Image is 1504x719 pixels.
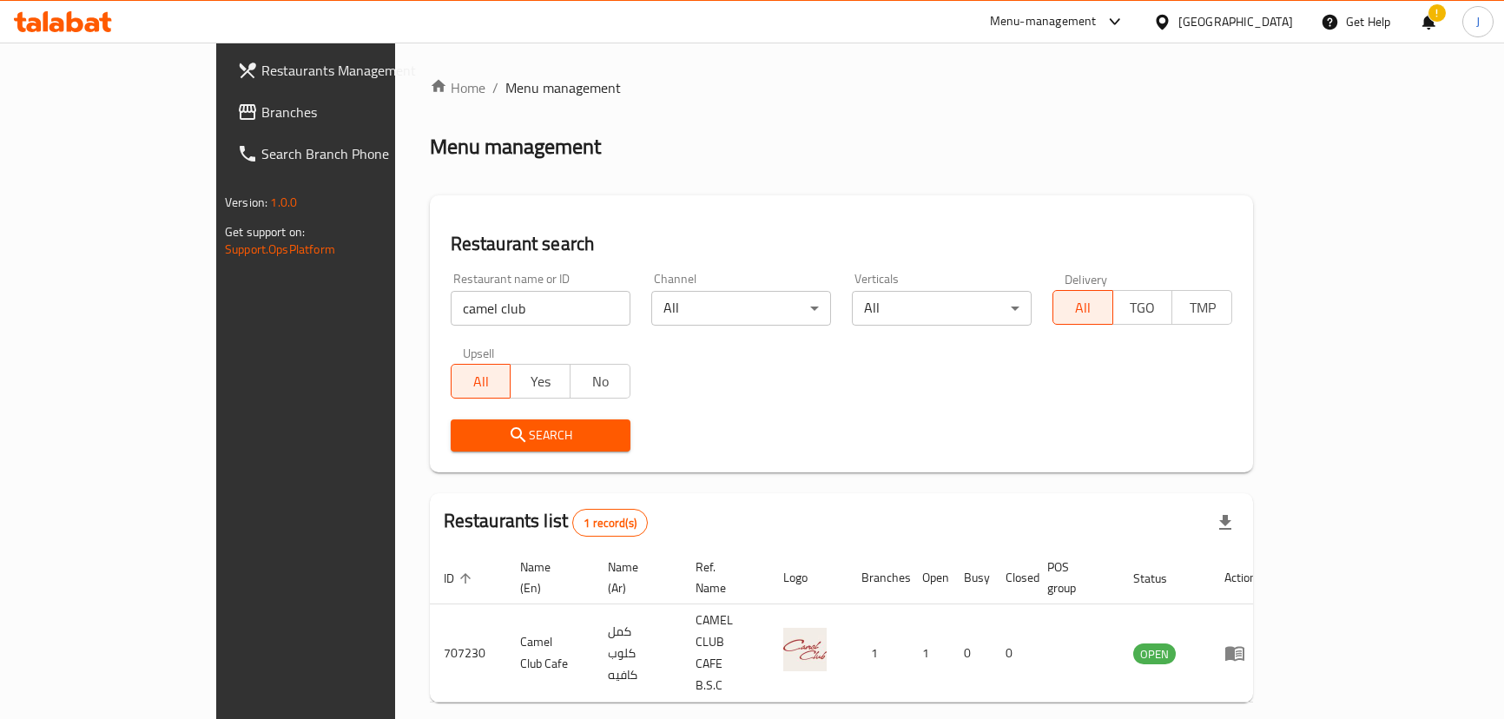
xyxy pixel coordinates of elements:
td: Camel Club Cafe [506,604,594,703]
span: All [458,369,505,394]
h2: Restaurants list [444,508,648,537]
td: CAMEL CLUB CAFE B.S.C [682,604,769,703]
span: Get support on: [225,221,305,243]
td: 0 [992,604,1033,703]
td: 1 [908,604,950,703]
th: Busy [950,551,992,604]
span: OPEN [1133,644,1176,664]
span: Name (En) [520,557,573,598]
th: Logo [769,551,848,604]
nav: breadcrumb [430,77,1253,98]
div: All [651,291,831,326]
div: Export file [1204,502,1246,544]
label: Delivery [1065,273,1108,285]
span: TMP [1179,295,1225,320]
button: No [570,364,630,399]
span: ID [444,568,477,589]
span: Status [1133,568,1190,589]
span: Branches [261,102,453,122]
span: 1.0.0 [270,191,297,214]
span: Search Branch Phone [261,143,453,164]
a: Branches [223,91,467,133]
button: All [1052,290,1113,325]
h2: Restaurant search [451,231,1232,257]
label: Upsell [463,346,495,359]
div: Total records count [572,509,648,537]
button: Search [451,419,630,452]
span: TGO [1120,295,1166,320]
input: Search for restaurant name or ID.. [451,291,630,326]
th: Open [908,551,950,604]
td: 707230 [430,604,506,703]
span: Search [465,425,617,446]
div: Menu-management [990,11,1097,32]
span: J [1476,12,1480,31]
div: Menu [1224,643,1257,663]
a: Restaurants Management [223,49,467,91]
span: All [1060,295,1106,320]
th: Closed [992,551,1033,604]
button: TMP [1171,290,1232,325]
table: enhanced table [430,551,1270,703]
button: All [451,364,511,399]
h2: Menu management [430,133,601,161]
span: Restaurants Management [261,60,453,81]
li: / [492,77,498,98]
span: No [577,369,623,394]
td: كمل كلوب كافيه [594,604,682,703]
th: Action [1210,551,1270,604]
th: Branches [848,551,908,604]
span: Name (Ar) [608,557,661,598]
span: Ref. Name [696,557,749,598]
button: TGO [1112,290,1173,325]
div: [GEOGRAPHIC_DATA] [1178,12,1293,31]
img: Camel Club Cafe [783,628,827,671]
span: Version: [225,191,267,214]
div: OPEN [1133,643,1176,664]
button: Yes [510,364,571,399]
a: Support.OpsPlatform [225,238,335,261]
span: Menu management [505,77,621,98]
td: 1 [848,604,908,703]
span: 1 record(s) [573,515,647,531]
span: Yes [518,369,564,394]
td: 0 [950,604,992,703]
span: POS group [1047,557,1098,598]
div: All [852,291,1032,326]
a: Search Branch Phone [223,133,467,175]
